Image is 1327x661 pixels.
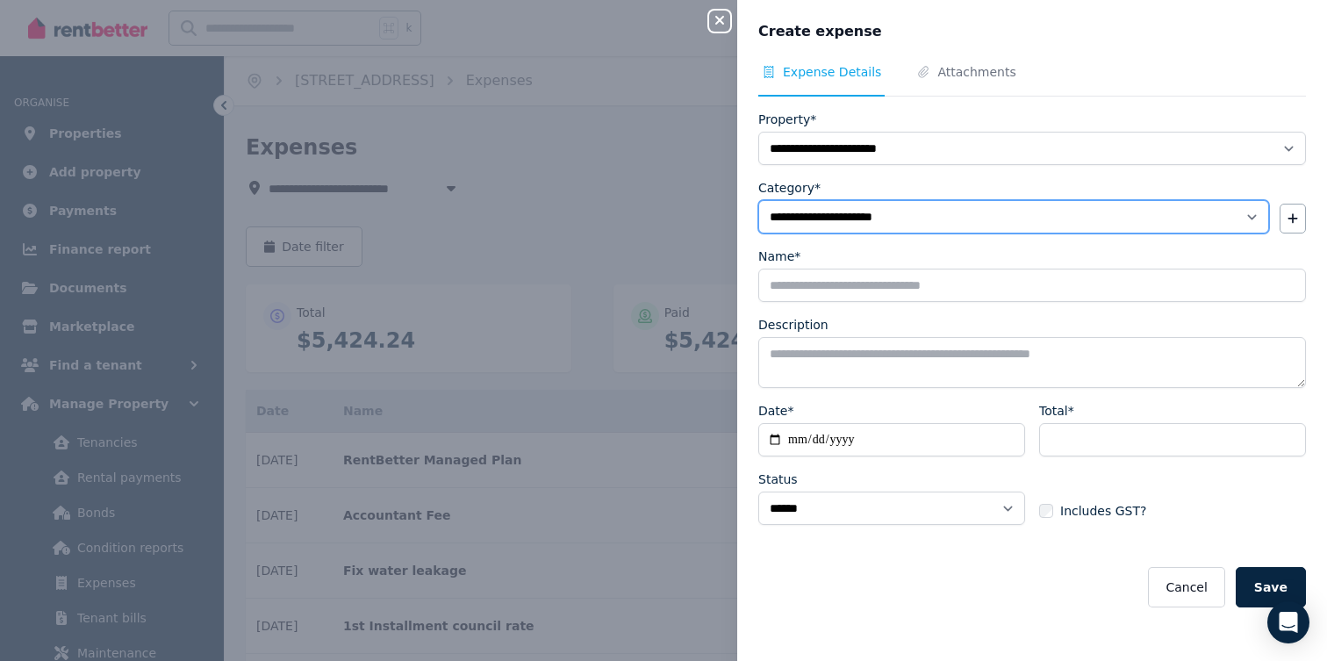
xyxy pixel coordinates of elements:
[758,471,798,488] label: Status
[937,63,1015,81] span: Attachments
[1039,402,1074,420] label: Total*
[758,316,828,334] label: Description
[758,248,800,265] label: Name*
[1236,567,1306,607] button: Save
[1039,504,1053,518] input: Includes GST?
[758,63,1306,97] nav: Tabs
[1060,502,1146,520] span: Includes GST?
[758,111,816,128] label: Property*
[783,63,881,81] span: Expense Details
[758,21,882,42] span: Create expense
[758,402,793,420] label: Date*
[1148,567,1224,607] button: Cancel
[758,179,821,197] label: Category*
[1267,601,1309,643] div: Open Intercom Messenger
